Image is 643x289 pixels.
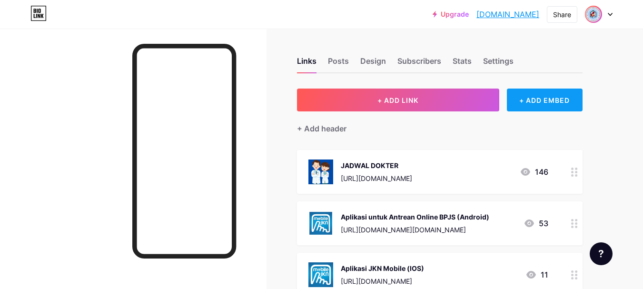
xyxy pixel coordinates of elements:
[453,55,472,72] div: Stats
[308,211,333,236] img: Aplikasi untuk Antrean Online BPJS (Android)
[341,173,412,183] div: [URL][DOMAIN_NAME]
[341,276,424,286] div: [URL][DOMAIN_NAME]
[328,55,349,72] div: Posts
[360,55,386,72] div: Design
[297,55,317,72] div: Links
[520,166,548,178] div: 146
[584,5,603,23] img: POLI COKRO
[476,9,539,20] a: [DOMAIN_NAME]
[553,10,571,20] div: Share
[308,262,333,287] img: Aplikasi JKN Mobile (IOS)
[483,55,514,72] div: Settings
[341,160,412,170] div: JADWAL DOKTER
[297,89,499,111] button: + ADD LINK
[507,89,583,111] div: + ADD EMBED
[397,55,441,72] div: Subscribers
[341,212,489,222] div: Aplikasi untuk Antrean Online BPJS (Android)
[433,10,469,18] a: Upgrade
[377,96,418,104] span: + ADD LINK
[308,159,333,184] img: JADWAL DOKTER
[341,263,424,273] div: Aplikasi JKN Mobile (IOS)
[525,269,548,280] div: 11
[297,123,346,134] div: + Add header
[524,218,548,229] div: 53
[341,225,489,235] div: [URL][DOMAIN_NAME][DOMAIN_NAME]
